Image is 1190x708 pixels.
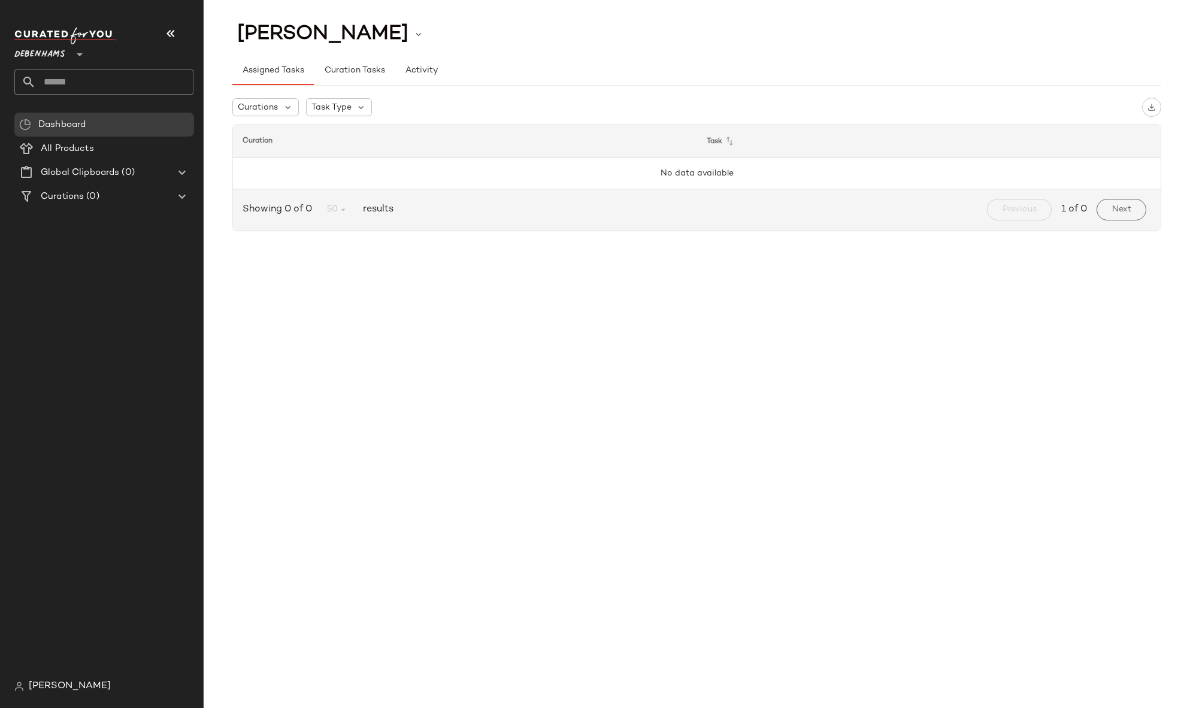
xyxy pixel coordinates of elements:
[84,190,99,204] span: (0)
[14,682,24,691] img: svg%3e
[1097,199,1146,220] button: Next
[238,101,278,114] span: Curations
[323,66,384,75] span: Curation Tasks
[237,23,408,46] span: [PERSON_NAME]
[119,166,134,180] span: (0)
[41,142,94,156] span: All Products
[14,41,65,62] span: Debenhams
[38,118,86,132] span: Dashboard
[29,679,111,694] span: [PERSON_NAME]
[243,202,317,217] span: Showing 0 of 0
[242,66,304,75] span: Assigned Tasks
[41,166,119,180] span: Global Clipboards
[41,190,84,204] span: Curations
[358,202,393,217] span: results
[311,101,352,114] span: Task Type
[1147,103,1156,111] img: svg%3e
[1112,205,1131,214] span: Next
[19,119,31,131] img: svg%3e
[697,125,1161,158] th: Task
[233,158,1161,189] td: No data available
[14,28,116,44] img: cfy_white_logo.C9jOOHJF.svg
[233,125,697,158] th: Curation
[405,66,438,75] span: Activity
[1061,202,1087,217] span: 1 of 0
